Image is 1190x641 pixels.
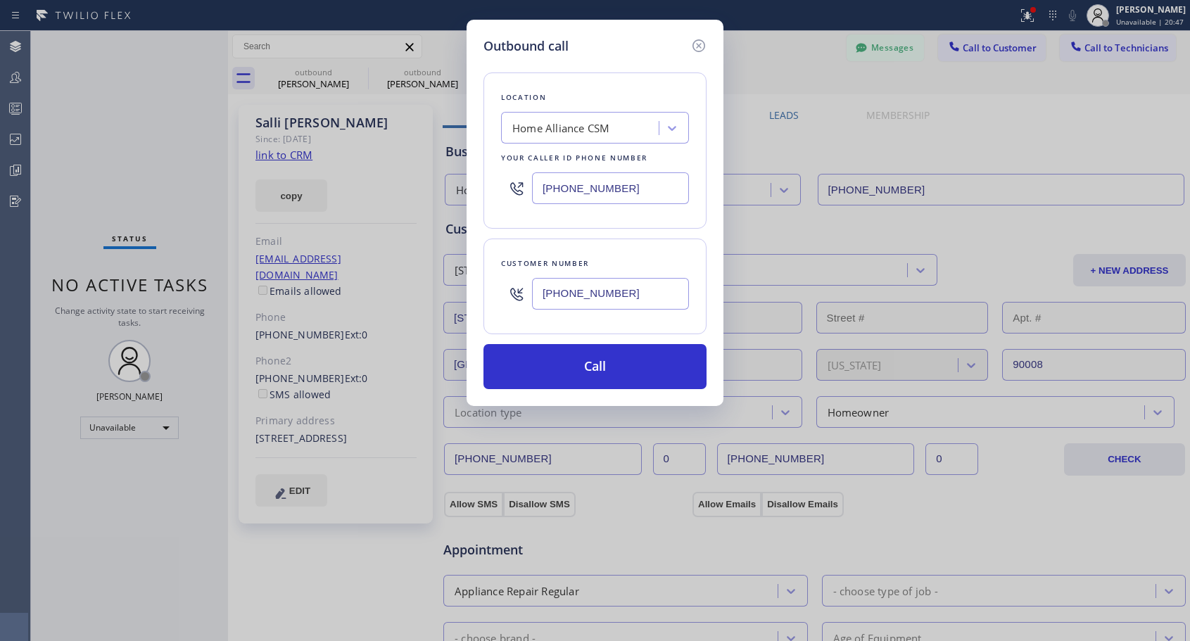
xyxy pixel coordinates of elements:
h5: Outbound call [483,37,569,56]
div: Home Alliance CSM [512,120,609,137]
input: (123) 456-7890 [532,278,689,310]
div: Location [501,90,689,105]
div: Your caller id phone number [501,151,689,165]
div: Customer number [501,256,689,271]
input: (123) 456-7890 [532,172,689,204]
button: Call [483,344,707,389]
